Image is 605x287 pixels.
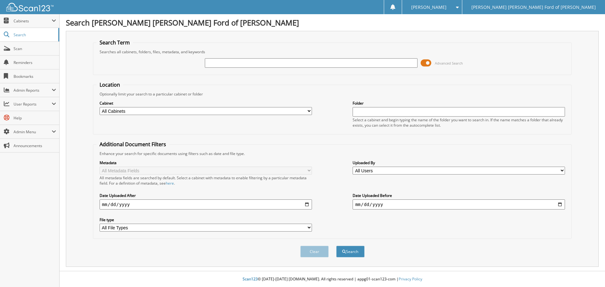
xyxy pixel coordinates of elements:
[100,160,312,165] label: Metadata
[411,5,447,9] span: [PERSON_NAME]
[353,193,565,198] label: Date Uploaded Before
[96,91,568,97] div: Optionally limit your search to a particular cabinet or folder
[96,141,169,148] legend: Additional Document Filters
[353,117,565,128] div: Select a cabinet and begin typing the name of the folder you want to search in. If the name match...
[399,276,422,282] a: Privacy Policy
[14,115,56,121] span: Help
[14,74,56,79] span: Bookmarks
[300,246,329,257] button: Clear
[14,88,52,93] span: Admin Reports
[435,61,463,66] span: Advanced Search
[471,5,596,9] span: [PERSON_NAME] [PERSON_NAME] Ford of [PERSON_NAME]
[96,151,568,156] div: Enhance your search for specific documents using filters such as date and file type.
[166,181,174,186] a: here
[14,18,52,24] span: Cabinets
[14,46,56,51] span: Scan
[353,160,565,165] label: Uploaded By
[100,193,312,198] label: Date Uploaded After
[100,217,312,222] label: File type
[96,39,133,46] legend: Search Term
[336,246,365,257] button: Search
[353,199,565,210] input: end
[14,60,56,65] span: Reminders
[243,276,258,282] span: Scan123
[100,175,312,186] div: All metadata fields are searched by default. Select a cabinet with metadata to enable filtering b...
[96,81,123,88] legend: Location
[66,17,599,28] h1: Search [PERSON_NAME] [PERSON_NAME] Ford of [PERSON_NAME]
[60,272,605,287] div: © [DATE]-[DATE] [DOMAIN_NAME]. All rights reserved | appg01-scan123-com |
[6,3,54,11] img: scan123-logo-white.svg
[14,143,56,148] span: Announcements
[353,100,565,106] label: Folder
[14,32,55,37] span: Search
[14,101,52,107] span: User Reports
[100,100,312,106] label: Cabinet
[14,129,52,135] span: Admin Menu
[96,49,568,55] div: Searches all cabinets, folders, files, metadata, and keywords
[100,199,312,210] input: start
